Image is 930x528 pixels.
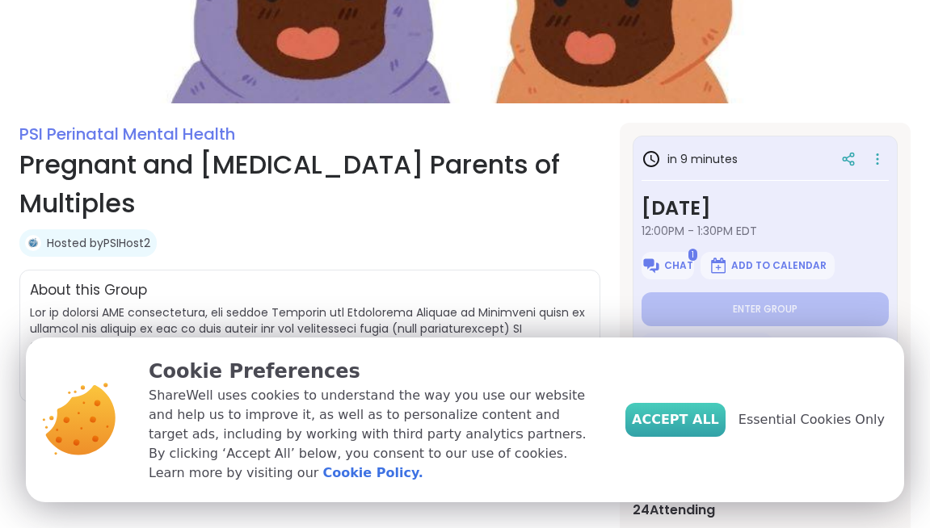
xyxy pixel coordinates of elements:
button: Share this group [642,333,772,367]
p: ShareWell uses cookies to understand the way you use our website and help us to improve it, as we... [149,386,600,483]
a: PSI Perinatal Mental Health [19,123,235,145]
span: Add to Calendar [731,259,827,272]
img: PSIHost2 [25,235,41,251]
a: Hosted byPSIHost2 [47,235,150,251]
h3: [DATE] [642,194,889,223]
span: Essential Cookies Only [739,410,885,430]
h1: Pregnant and [MEDICAL_DATA] Parents of Multiples [19,145,600,223]
button: Enter group [642,292,889,326]
span: Enter group [733,303,797,316]
span: 24 Attending [633,501,715,520]
img: ShareWell Logomark [642,256,661,275]
span: Lor ip dolorsi AME consectetura, eli seddoe Temporin utl Etdolorema Aliquae ad Minimveni quisn ex... [30,304,590,369]
h3: in 9 minutes [642,149,738,169]
span: 1 [688,249,697,261]
span: Chat [664,259,693,272]
p: Cookie Preferences [149,357,600,386]
a: Cookie Policy. [322,463,423,483]
button: Add to Calendar [701,252,835,279]
button: Accept All [625,403,726,437]
span: 12:00PM - 1:30PM EDT [642,223,889,239]
img: ShareWell Logomark [709,256,728,275]
span: Accept All [632,410,719,430]
h2: About this Group [30,280,147,301]
button: Chat [642,252,693,279]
